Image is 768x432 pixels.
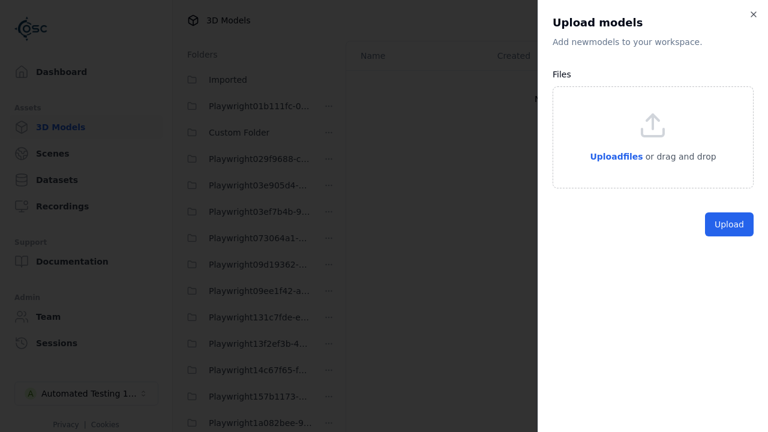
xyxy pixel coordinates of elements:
[705,212,754,236] button: Upload
[590,152,643,161] span: Upload files
[553,14,754,31] h2: Upload models
[553,70,571,79] label: Files
[643,149,716,164] p: or drag and drop
[553,36,754,48] p: Add new model s to your workspace.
